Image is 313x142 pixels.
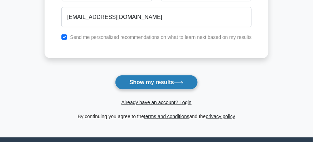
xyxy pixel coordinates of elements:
div: By continuing you agree to the and the [40,112,273,121]
label: Send me personalized recommendations on what to learn next based on my results [70,34,252,40]
button: Show my results [115,75,198,90]
a: terms and conditions [144,114,189,119]
input: Email [61,7,252,27]
a: Already have an account? Login [121,100,192,105]
a: privacy policy [206,114,235,119]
